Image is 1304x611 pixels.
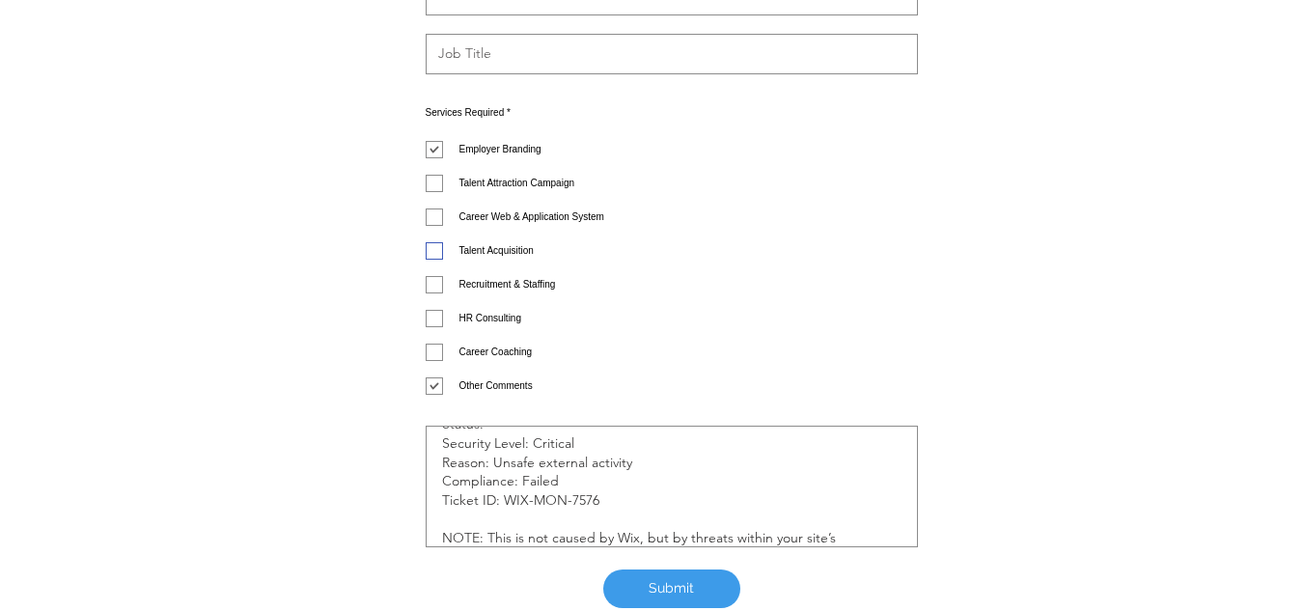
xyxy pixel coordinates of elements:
[649,579,694,598] span: Submit
[459,144,541,154] span: Employer Branding
[459,279,556,290] span: Recruitment & Staffing
[426,108,918,118] div: Services Required
[459,380,533,391] span: Other Comments
[459,245,534,256] span: Talent Acquisition
[426,426,918,547] textarea: Dear Merchant, Your account has been blacklisted due to detection of unsafe external threats link...
[459,313,521,323] span: HR Consulting
[426,34,918,74] input: Job Title
[459,347,533,357] span: Career Coaching
[459,178,575,188] span: Talent Attraction Campaign
[459,211,604,222] span: Career Web & Application System
[603,569,740,608] button: Submit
